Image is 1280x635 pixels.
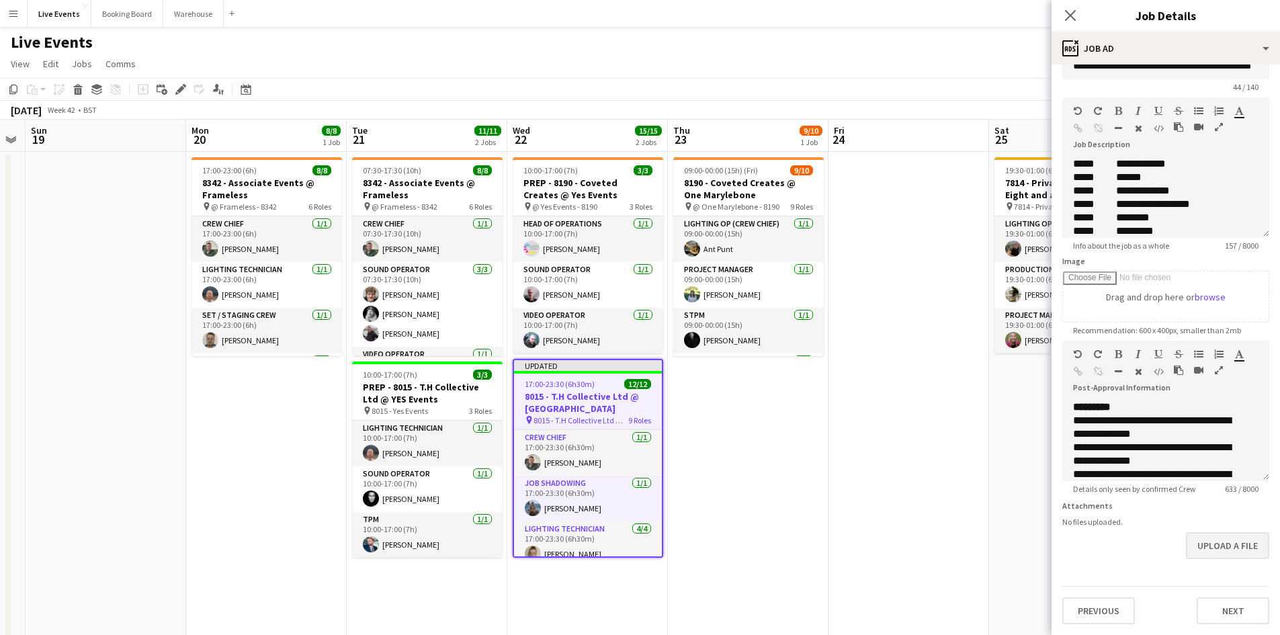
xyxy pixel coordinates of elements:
[1154,349,1163,359] button: Underline
[72,58,92,70] span: Jobs
[673,177,824,201] h3: 8190 - Coveted Creates @ One Marylebone
[11,103,42,117] div: [DATE]
[1073,105,1082,116] button: Undo
[684,165,758,175] span: 09:00-00:00 (15h) (Fri)
[1174,365,1183,376] button: Paste as plain text
[1174,105,1183,116] button: Strikethrough
[800,126,822,136] span: 9/10
[1214,484,1269,494] span: 633 / 8000
[352,381,503,405] h3: PREP - 8015 - T.H Collective Ltd @ YES Events
[43,58,58,70] span: Edit
[514,360,662,371] div: Updated
[202,165,257,175] span: 17:00-23:00 (6h)
[1062,517,1269,527] div: No files uploaded.
[352,157,503,356] app-job-card: 07:30-17:30 (10h)8/88342 - Associate Events @ Frameless @ Frameless - 83426 RolesCrew Chief1/107:...
[31,124,47,136] span: Sun
[525,379,595,389] span: 17:00-23:30 (6h30m)
[191,124,209,136] span: Mon
[1154,105,1163,116] button: Underline
[163,1,224,27] button: Warehouse
[673,124,690,136] span: Thu
[1113,366,1123,377] button: Horizontal Line
[1073,349,1082,359] button: Undo
[790,165,813,175] span: 9/10
[994,157,1145,353] app-job-card: 19:30-01:00 (6h30m) (Sun)3/37814 - Private Individual @ Eight and a Half 7814 - Private Individua...
[352,421,503,466] app-card-role: Lighting Technician1/110:00-17:00 (7h)[PERSON_NAME]
[352,347,503,392] app-card-role: Video Operator1/1
[473,370,492,380] span: 3/3
[1197,597,1269,624] button: Next
[1234,105,1244,116] button: Text Color
[513,177,663,201] h3: PREP - 8190 - Coveted Creates @ Yes Events
[191,157,342,356] app-job-card: 17:00-23:00 (6h)8/88342 - Associate Events @ Frameless @ Frameless - 83426 RolesCrew Chief1/117:0...
[514,521,662,626] app-card-role: Lighting Technician4/417:00-23:30 (6h30m)[PERSON_NAME]
[994,177,1145,201] h3: 7814 - Private Individual @ Eight and a Half
[1113,105,1123,116] button: Bold
[191,262,342,308] app-card-role: Lighting Technician1/117:00-23:00 (6h)[PERSON_NAME]
[352,512,503,558] app-card-role: TPM1/110:00-17:00 (7h)[PERSON_NAME]
[673,262,824,308] app-card-role: Project Manager1/109:00-00:00 (15h)[PERSON_NAME]
[513,216,663,262] app-card-role: Head of Operations1/110:00-17:00 (7h)[PERSON_NAME]
[673,216,824,262] app-card-role: Lighting Op (Crew Chief)1/109:00-00:00 (15h)Ant Punt
[67,55,97,73] a: Jobs
[191,216,342,262] app-card-role: Crew Chief1/117:00-23:00 (6h)[PERSON_NAME]
[514,476,662,521] app-card-role: Job Shadowing1/117:00-23:30 (6h30m)[PERSON_NAME]
[1005,165,1095,175] span: 19:30-01:00 (6h30m) (Sun)
[469,202,492,212] span: 6 Roles
[1134,349,1143,359] button: Italic
[469,406,492,416] span: 3 Roles
[100,55,141,73] a: Comms
[992,132,1009,147] span: 25
[1194,105,1203,116] button: Unordered List
[671,132,690,147] span: 23
[308,202,331,212] span: 6 Roles
[1052,7,1280,24] h3: Job Details
[28,1,91,27] button: Live Events
[635,126,662,136] span: 15/15
[534,415,628,425] span: 8015 - T.H Collective Ltd @ [GEOGRAPHIC_DATA]
[673,157,824,356] app-job-card: 09:00-00:00 (15h) (Fri)9/108190 - Coveted Creates @ One Marylebone @ One Marylebone - 81909 Roles...
[1134,366,1143,377] button: Clear Formatting
[372,406,428,416] span: 8015 - Yes Events
[11,32,93,52] h1: Live Events
[474,126,501,136] span: 11/11
[38,55,64,73] a: Edit
[29,132,47,147] span: 19
[189,132,209,147] span: 20
[352,362,503,558] app-job-card: 10:00-17:00 (7h)3/3PREP - 8015 - T.H Collective Ltd @ YES Events 8015 - Yes Events3 RolesLighting...
[1062,484,1207,494] span: Details only seen by confirmed Crew
[473,165,492,175] span: 8/8
[83,105,97,115] div: BST
[1062,241,1180,251] span: Info about the job as a whole
[634,165,652,175] span: 3/3
[673,353,824,399] app-card-role: Set / Staging Crew1/1
[1214,365,1224,376] button: Fullscreen
[91,1,163,27] button: Booking Board
[994,262,1145,308] app-card-role: Production Manager1/119:30-01:00 (6h30m)[PERSON_NAME]
[1014,202,1111,212] span: 7814 - Private Individual @ Eight and a Half
[523,165,578,175] span: 10:00-17:00 (7h)
[994,124,1009,136] span: Sat
[11,58,30,70] span: View
[1062,325,1252,335] span: Recommendation: 600 x 400px, smaller than 2mb
[105,58,136,70] span: Comms
[800,137,822,147] div: 1 Job
[994,216,1145,262] app-card-role: Lighting Op (Crew Chief)1/119:30-01:00 (6h30m)[PERSON_NAME]
[790,202,813,212] span: 9 Roles
[1062,597,1135,624] button: Previous
[1174,349,1183,359] button: Strikethrough
[1234,349,1244,359] button: Text Color
[636,137,661,147] div: 2 Jobs
[191,308,342,353] app-card-role: Set / Staging Crew1/117:00-23:00 (6h)[PERSON_NAME]
[693,202,779,212] span: @ One Marylebone - 8190
[513,157,663,353] div: 10:00-17:00 (7h)3/3PREP - 8190 - Coveted Creates @ Yes Events @ Yes Events - 81903 RolesHead of O...
[1134,123,1143,134] button: Clear Formatting
[511,132,530,147] span: 22
[363,165,421,175] span: 07:30-17:30 (10h)
[323,137,340,147] div: 1 Job
[1214,349,1224,359] button: Ordered List
[834,124,845,136] span: Fri
[1093,349,1103,359] button: Redo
